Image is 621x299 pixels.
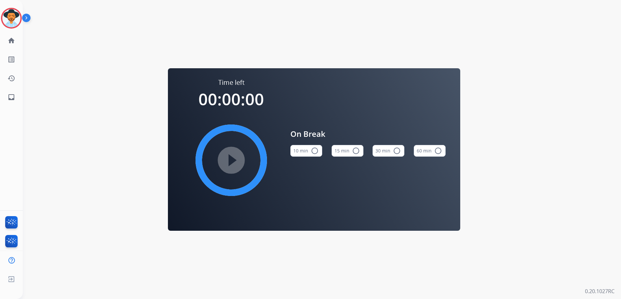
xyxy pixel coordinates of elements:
mat-icon: home [7,37,15,45]
span: Time left [218,78,245,87]
button: 30 min [373,145,404,157]
button: 60 min [414,145,446,157]
span: On Break [290,128,446,140]
mat-icon: radio_button_unchecked [352,147,360,155]
mat-icon: radio_button_unchecked [393,147,401,155]
mat-icon: radio_button_unchecked [311,147,319,155]
mat-icon: history [7,74,15,82]
img: avatar [2,9,20,27]
button: 15 min [332,145,363,157]
p: 0.20.1027RC [585,287,615,295]
mat-icon: list_alt [7,56,15,63]
mat-icon: radio_button_unchecked [434,147,442,155]
button: 10 min [290,145,322,157]
mat-icon: inbox [7,93,15,101]
span: 00:00:00 [198,88,264,110]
